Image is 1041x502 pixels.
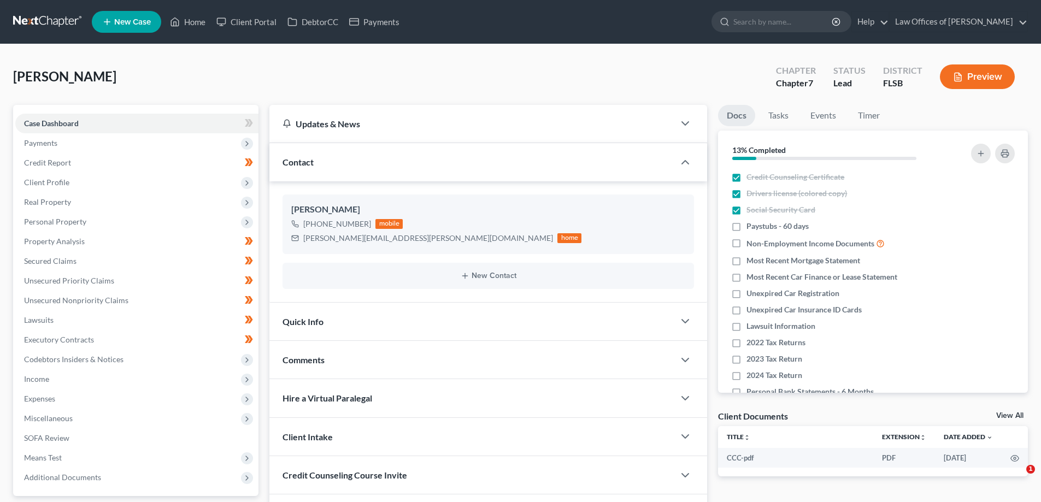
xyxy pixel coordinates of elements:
span: Secured Claims [24,256,77,265]
span: Payments [24,138,57,147]
span: Comments [283,355,325,365]
a: Docs [718,105,755,126]
td: CCC-pdf [718,448,873,468]
span: Executory Contracts [24,335,94,344]
a: Lawsuits [15,310,258,330]
a: Date Added expand_more [944,433,993,441]
span: Most Recent Car Finance or Lease Statement [746,271,897,282]
span: Codebtors Insiders & Notices [24,355,123,364]
a: Property Analysis [15,232,258,251]
div: mobile [375,219,403,229]
span: Unsecured Priority Claims [24,276,114,285]
a: Law Offices of [PERSON_NAME] [890,12,1027,32]
span: Paystubs - 60 days [746,221,809,232]
span: Credit Counseling Certificate [746,172,844,182]
span: Lawsuit Information [746,321,815,332]
div: District [883,64,922,77]
span: Case Dashboard [24,119,79,128]
a: Case Dashboard [15,114,258,133]
span: SOFA Review [24,433,69,442]
iframe: Intercom live chat [1004,465,1030,491]
a: Home [164,12,211,32]
span: Credit Report [24,158,71,167]
span: Means Test [24,453,62,462]
div: home [557,233,581,243]
span: 2024 Tax Return [746,370,802,381]
span: Non-Employment Income Documents [746,238,874,249]
i: unfold_more [920,434,926,441]
a: View All [996,412,1024,420]
span: Social Security Card [746,204,815,215]
a: Help [852,12,889,32]
span: Hire a Virtual Paralegal [283,393,372,403]
span: Credit Counseling Course Invite [283,470,407,480]
span: Personal Property [24,217,86,226]
a: SOFA Review [15,428,258,448]
span: 1 [1026,465,1035,474]
div: Status [833,64,866,77]
div: [PHONE_NUMBER] [303,218,371,229]
a: Payments [344,12,405,32]
span: Lawsuits [24,315,54,324]
span: 2022 Tax Returns [746,337,805,348]
span: Most Recent Mortgage Statement [746,255,860,266]
span: Miscellaneous [24,414,73,423]
button: Preview [940,64,1015,89]
a: Client Portal [211,12,282,32]
span: Contact [283,157,314,167]
span: Personal Bank Statements - 6 Months [746,386,874,397]
span: [PERSON_NAME] [13,68,116,84]
span: Client Profile [24,178,69,187]
button: New Contact [291,271,685,280]
span: Quick Info [283,316,324,327]
span: Property Analysis [24,237,85,246]
a: Credit Report [15,153,258,173]
strong: 13% Completed [732,145,786,155]
div: [PERSON_NAME][EMAIL_ADDRESS][PERSON_NAME][DOMAIN_NAME] [303,233,553,244]
a: Unsecured Priority Claims [15,271,258,291]
input: Search by name... [733,11,833,32]
a: Tasks [760,105,797,126]
a: Executory Contracts [15,330,258,350]
span: Unexpired Car Registration [746,288,839,299]
td: PDF [873,448,935,468]
span: Client Intake [283,432,333,442]
a: Unsecured Nonpriority Claims [15,291,258,310]
a: Extensionunfold_more [882,433,926,441]
div: Client Documents [718,410,788,422]
a: Titleunfold_more [727,433,750,441]
div: Chapter [776,64,816,77]
div: Updates & News [283,118,661,129]
div: [PERSON_NAME] [291,203,685,216]
span: 2023 Tax Return [746,353,802,364]
div: Chapter [776,77,816,90]
span: Real Property [24,197,71,206]
span: Unexpired Car Insurance ID Cards [746,304,862,315]
a: Secured Claims [15,251,258,271]
div: FLSB [883,77,922,90]
span: Expenses [24,394,55,403]
span: Income [24,374,49,383]
div: Lead [833,77,866,90]
span: New Case [114,18,151,26]
a: Events [802,105,845,126]
span: Additional Documents [24,473,101,482]
span: 7 [808,78,813,88]
span: Unsecured Nonpriority Claims [24,296,128,305]
a: Timer [849,105,889,126]
a: DebtorCC [282,12,344,32]
td: [DATE] [935,448,1002,468]
i: expand_more [986,434,993,441]
i: unfold_more [744,434,750,441]
span: Drivers license (colored copy) [746,188,847,199]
